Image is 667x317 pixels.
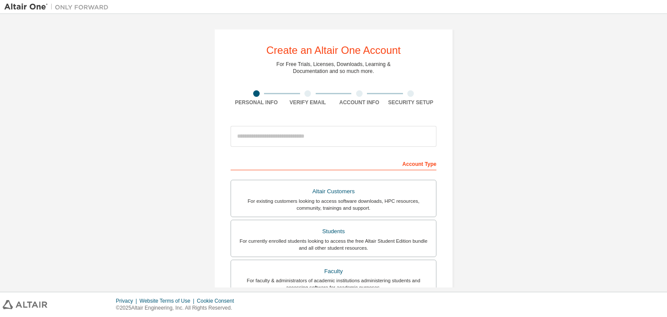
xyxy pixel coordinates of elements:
[236,238,431,251] div: For currently enrolled students looking to access the free Altair Student Edition bundle and all ...
[231,156,436,170] div: Account Type
[266,45,401,56] div: Create an Altair One Account
[236,265,431,277] div: Faculty
[4,3,113,11] img: Altair One
[236,225,431,238] div: Students
[236,277,431,291] div: For faculty & administrators of academic institutions administering students and accessing softwa...
[333,99,385,106] div: Account Info
[231,99,282,106] div: Personal Info
[277,61,391,75] div: For Free Trials, Licenses, Downloads, Learning & Documentation and so much more.
[116,304,239,312] p: © 2025 Altair Engineering, Inc. All Rights Reserved.
[236,185,431,198] div: Altair Customers
[236,198,431,211] div: For existing customers looking to access software downloads, HPC resources, community, trainings ...
[3,300,47,309] img: altair_logo.svg
[385,99,437,106] div: Security Setup
[282,99,334,106] div: Verify Email
[116,297,139,304] div: Privacy
[139,297,197,304] div: Website Terms of Use
[197,297,239,304] div: Cookie Consent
